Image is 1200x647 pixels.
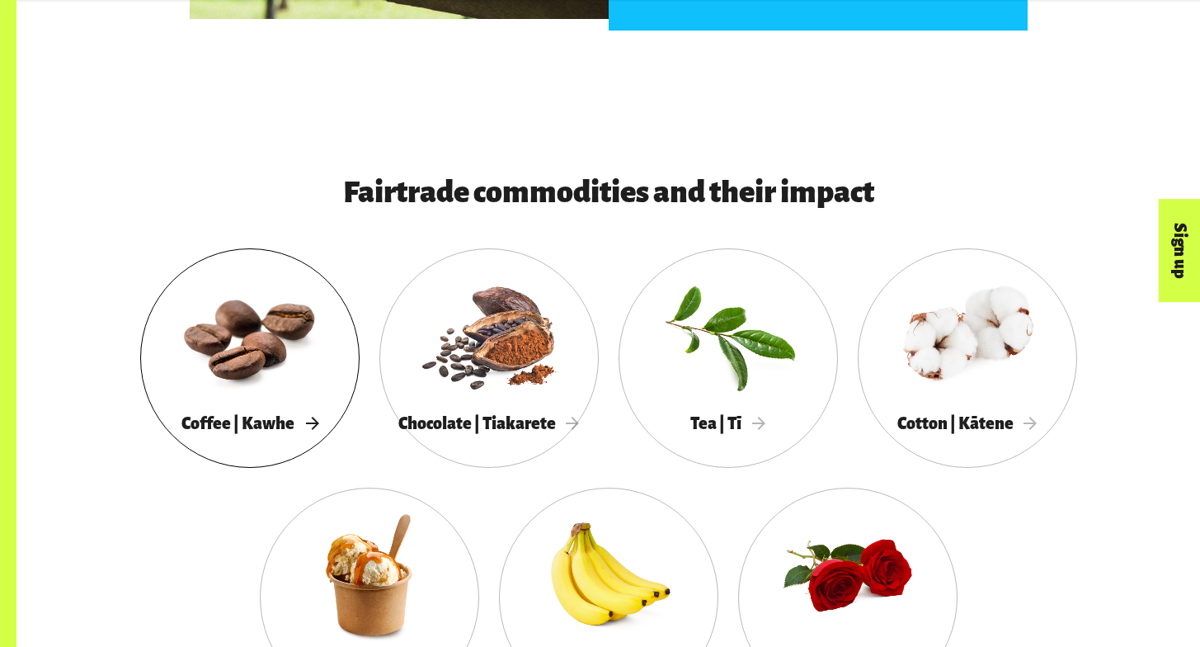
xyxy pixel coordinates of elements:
span: Cotton | Kātene [897,414,1038,432]
a: Tea | Tī [619,248,838,468]
a: Cotton | Kātene [858,248,1077,468]
span: Coffee | Kawhe [181,414,318,432]
h3: Fairtrade commodities and their impact [190,176,1028,209]
a: Chocolate | Tiakarete [379,248,599,468]
span: Tea | Tī [690,414,765,432]
a: Coffee | Kawhe [140,248,360,468]
span: Chocolate | Tiakarete [398,414,580,432]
